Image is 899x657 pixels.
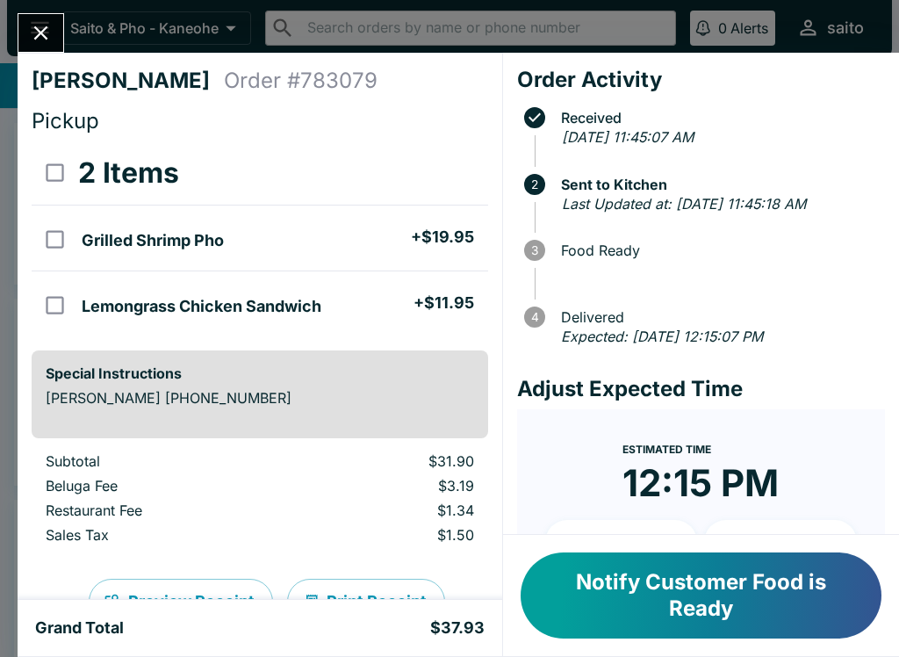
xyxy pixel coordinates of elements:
h4: Order Activity [517,67,885,93]
p: $1.50 [306,526,474,544]
time: 12:15 PM [622,460,779,506]
button: + 20 [704,520,857,564]
p: Beluga Fee [46,477,277,495]
text: 3 [531,243,538,257]
h5: $37.93 [430,617,485,639]
span: Received [552,110,885,126]
p: Sales Tax [46,526,277,544]
em: Expected: [DATE] 12:15:07 PM [561,328,763,345]
em: [DATE] 11:45:07 AM [562,128,694,146]
button: Print Receipt [287,579,445,625]
span: Sent to Kitchen [552,177,885,192]
span: Food Ready [552,242,885,258]
h5: Lemongrass Chicken Sandwich [82,296,321,317]
em: Last Updated at: [DATE] 11:45:18 AM [562,195,806,213]
h5: + $11.95 [414,292,474,314]
h4: [PERSON_NAME] [32,68,224,94]
text: 4 [530,310,538,324]
h5: Grilled Shrimp Pho [82,230,224,251]
text: 2 [531,177,538,191]
h5: Grand Total [35,617,124,639]
p: $31.90 [306,452,474,470]
h5: + $19.95 [411,227,474,248]
h6: Special Instructions [46,365,474,382]
span: Delivered [552,309,885,325]
p: Restaurant Fee [46,502,277,519]
p: $1.34 [306,502,474,519]
span: Pickup [32,108,99,134]
table: orders table [32,452,488,551]
table: orders table [32,141,488,336]
p: Subtotal [46,452,277,470]
span: Estimated Time [622,443,711,456]
h4: Adjust Expected Time [517,376,885,402]
button: + 10 [545,520,698,564]
button: Preview Receipt [89,579,273,625]
h4: Order # 783079 [224,68,378,94]
h3: 2 Items [78,155,179,191]
p: [PERSON_NAME] [PHONE_NUMBER] [46,389,474,407]
button: Close [18,14,63,52]
p: $3.19 [306,477,474,495]
button: Notify Customer Food is Ready [521,552,881,639]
